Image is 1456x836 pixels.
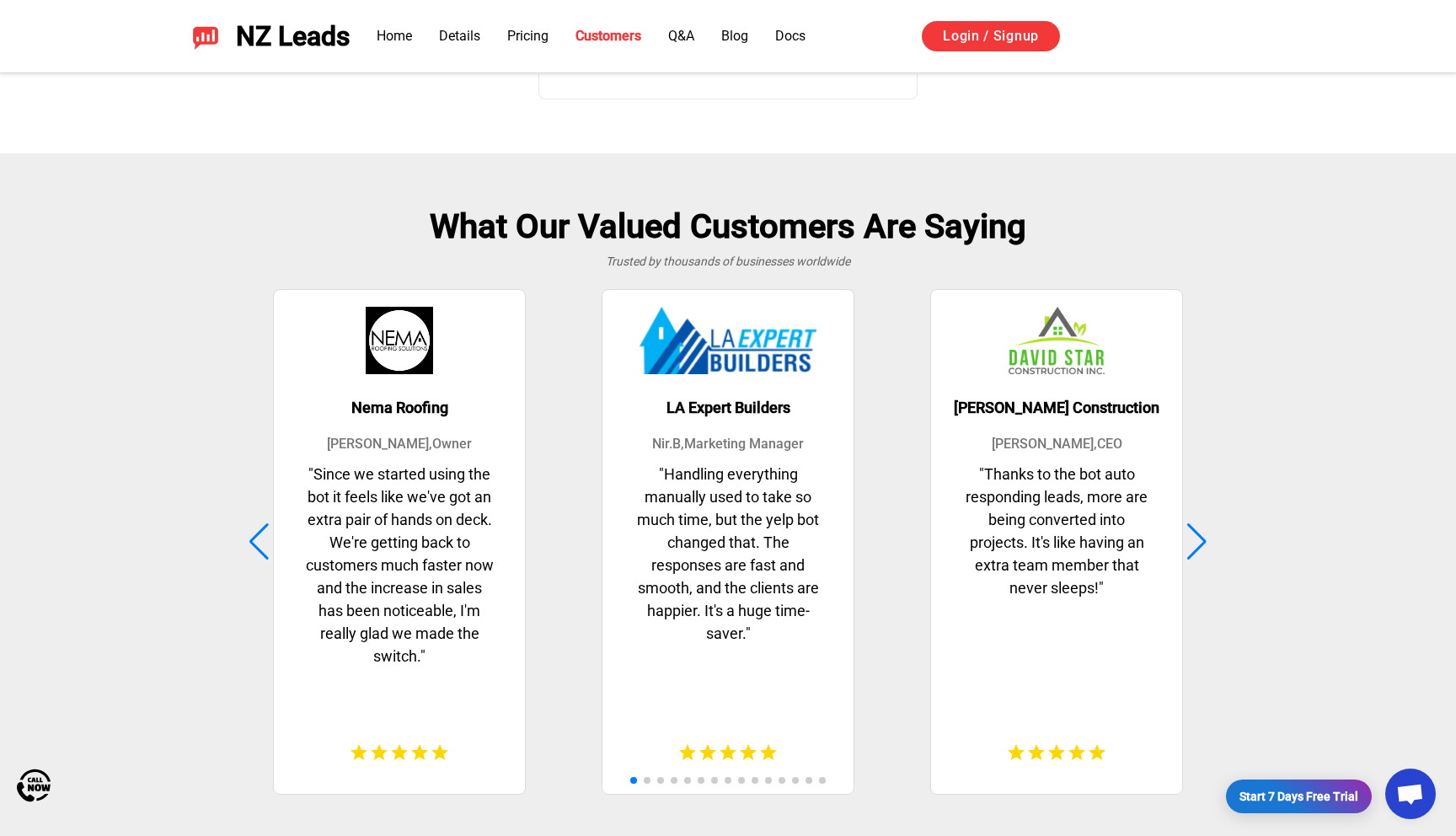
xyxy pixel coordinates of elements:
[775,28,806,44] a: Docs
[666,399,790,417] h3: LA Expert Builders
[954,399,1159,417] h3: [PERSON_NAME] Construction
[179,253,1277,271] div: Trusted by thousands of businesses worldwide
[1385,769,1436,819] div: Open chat
[619,463,837,726] p: " Handling everything manually used to take so much time, but the yelp bot changed that. The resp...
[366,307,433,374] img: Nema Roofing
[1077,19,1286,56] iframe: Botão "Fazer login com o Google"
[640,307,817,374] img: LA Expert Builders
[992,434,1122,454] p: [PERSON_NAME] , CEO
[179,207,1277,246] h2: What Our Valued Customers Are Saying
[652,434,804,454] p: Nir.B , Marketing Manager
[192,23,219,50] img: NZ Leads logo
[668,28,694,44] a: Q&A
[351,399,448,417] h3: Nema Roofing
[439,28,480,44] a: Details
[236,21,350,52] span: NZ Leads
[721,28,748,44] a: Blog
[948,463,1165,726] p: " Thanks to the bot auto responding leads, more are being converted into projects. It's like havi...
[327,434,472,454] p: [PERSON_NAME] , Owner
[575,28,641,44] a: Customers
[291,463,508,726] p: " Since we started using the bot it feels like we've got an extra pair of hands on deck. We're ge...
[17,769,51,802] img: Call Now
[1226,780,1372,813] a: Start 7 Days Free Trial
[1009,307,1105,374] img: David Star Construction
[377,28,412,44] a: Home
[507,28,549,44] a: Pricing
[922,21,1060,51] a: Login / Signup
